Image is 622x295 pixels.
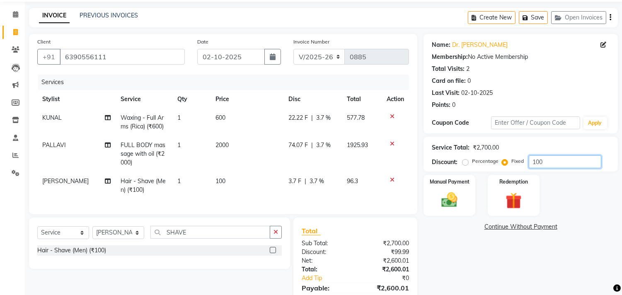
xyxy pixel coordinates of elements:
[432,41,450,49] div: Name:
[452,101,455,109] div: 0
[178,114,181,121] span: 1
[42,177,89,185] span: [PERSON_NAME]
[295,256,356,265] div: Net:
[356,239,416,248] div: ₹2,700.00
[432,53,610,61] div: No Active Membership
[295,283,356,293] div: Payable:
[295,248,356,256] div: Discount:
[432,158,457,167] div: Discount:
[211,90,283,109] th: Price
[116,90,172,109] th: Service
[288,177,301,186] span: 3.7 F
[347,177,358,185] span: 96.3
[356,248,416,256] div: ₹99.99
[468,11,516,24] button: Create New
[316,114,331,122] span: 3.7 %
[583,117,607,129] button: Apply
[80,12,138,19] a: PREVIOUS INVOICES
[347,141,368,149] span: 1925.93
[347,114,365,121] span: 577.78
[42,114,62,121] span: KUNAL
[37,246,106,255] div: Hair - Shave (Men) (₹100)
[288,114,308,122] span: 22.22 F
[150,226,270,239] input: Search or Scan
[432,65,465,73] div: Total Visits:
[215,177,225,185] span: 100
[295,274,365,283] a: Add Tip
[121,114,164,130] span: Waxing - Full Arms (Rica) (₹600)
[305,177,306,186] span: |
[430,178,470,186] label: Manual Payment
[215,114,225,121] span: 600
[551,11,606,24] button: Open Invoices
[432,77,466,85] div: Card on file:
[215,141,229,149] span: 2000
[316,141,331,150] span: 3.7 %
[42,141,66,149] span: PALLAVI
[499,178,528,186] label: Redemption
[310,177,324,186] span: 3.7 %
[511,157,524,165] label: Fixed
[121,141,165,166] span: FULL BODY massage with oil (₹2000)
[37,38,51,46] label: Client
[356,265,416,274] div: ₹2,600.01
[452,41,508,49] a: Dr. [PERSON_NAME]
[365,274,416,283] div: ₹0
[356,283,416,293] div: ₹2,600.01
[356,256,416,265] div: ₹2,600.01
[461,89,493,97] div: 02-10-2025
[466,65,470,73] div: 2
[293,38,329,46] label: Invoice Number
[288,141,308,150] span: 74.07 F
[311,141,313,150] span: |
[473,143,499,152] div: ₹2,700.00
[295,239,356,248] div: Sub Total:
[295,265,356,274] div: Total:
[39,8,70,23] a: INVOICE
[436,191,462,209] img: _cash.svg
[121,177,166,193] span: Hair - Shave (Men) (₹100)
[173,90,211,109] th: Qty
[382,90,409,109] th: Action
[178,141,181,149] span: 1
[283,90,342,109] th: Disc
[425,222,616,231] a: Continue Without Payment
[501,191,527,211] img: _gift.svg
[197,38,208,46] label: Date
[302,227,321,235] span: Total
[60,49,185,65] input: Search by Name/Mobile/Email/Code
[37,90,116,109] th: Stylist
[432,118,491,127] div: Coupon Code
[472,157,499,165] label: Percentage
[311,114,313,122] span: |
[467,77,471,85] div: 0
[38,75,415,90] div: Services
[432,53,468,61] div: Membership:
[432,143,470,152] div: Service Total:
[491,116,580,129] input: Enter Offer / Coupon Code
[37,49,61,65] button: +91
[432,101,450,109] div: Points:
[519,11,548,24] button: Save
[432,89,460,97] div: Last Visit:
[342,90,382,109] th: Total
[178,177,181,185] span: 1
